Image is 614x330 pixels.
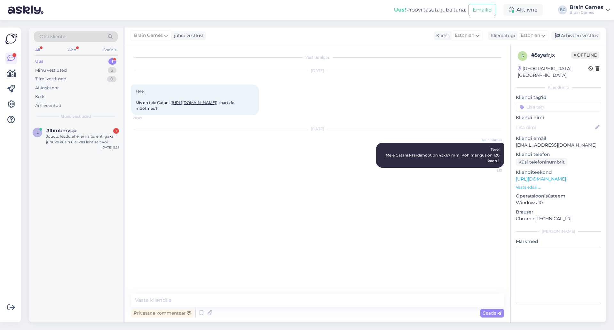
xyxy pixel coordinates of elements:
input: Lisa tag [516,102,601,112]
span: Offline [571,52,599,59]
div: [DATE] [131,68,504,74]
div: juhib vestlust [171,32,204,39]
div: Klient [434,32,449,39]
span: 5 [522,53,524,58]
div: Klienditugi [488,32,515,39]
div: 1 [108,58,116,65]
span: 8:13 [478,168,502,173]
div: Proovi tasuta juba täna: [394,6,466,14]
div: Socials [102,46,118,54]
div: [GEOGRAPHIC_DATA], [GEOGRAPHIC_DATA] [518,65,588,79]
a: Brain GamesBrain Games [570,5,610,15]
div: Brain Games [570,5,603,10]
div: [DATE] [131,126,504,132]
div: # 5syafrjx [531,51,571,59]
span: Brain Games [478,138,502,142]
p: Märkmed [516,238,601,245]
span: Tere! Mis on teie Catani ( ) kaartide mõõtmed? [136,89,235,111]
div: AI Assistent [35,85,59,91]
span: Estonian [455,32,474,39]
div: Arhiveeritud [35,102,61,109]
button: Emailid [468,4,496,16]
p: Brauser [516,209,601,215]
span: Otsi kliente [40,33,65,40]
span: #lhmbmvcp [46,128,76,133]
p: Windows 10 [516,199,601,206]
p: Kliendi email [516,135,601,142]
p: Vaata edasi ... [516,184,601,190]
div: Uus [35,58,43,65]
span: 20:09 [133,116,157,120]
span: Brain Games [134,32,163,39]
div: Aktiivne [504,4,543,16]
div: Kliendi info [516,85,601,90]
div: Web [66,46,77,54]
div: [DATE] 9:21 [101,145,119,150]
a: [URL][DOMAIN_NAME] [172,100,216,105]
span: Saada [483,310,501,316]
span: Uued vestlused [61,114,91,119]
div: Arhiveeri vestlus [551,31,601,40]
div: Vestlus algas [131,54,504,60]
div: All [34,46,41,54]
p: Kliendi tag'id [516,94,601,101]
img: Askly Logo [5,33,17,45]
div: Brain Games [570,10,603,15]
span: Estonian [521,32,540,39]
div: Minu vestlused [35,67,67,74]
p: Kliendi telefon [516,151,601,158]
p: Operatsioonisüsteem [516,193,601,199]
div: [PERSON_NAME] [516,229,601,234]
div: Kõik [35,93,44,100]
input: Lisa nimi [516,124,594,131]
p: Chrome [TECHNICAL_ID] [516,215,601,222]
div: Küsi telefoninumbrit [516,158,567,166]
div: 0 [107,76,116,82]
p: Klienditeekond [516,169,601,176]
span: Tere! Meie Catani kaardimõõt on 43x67 mm. Põhimängus on 120 kaarti. [386,147,500,163]
p: [EMAIL_ADDRESS][DOMAIN_NAME] [516,142,601,149]
div: Privaatne kommentaar [131,309,193,318]
div: 1 [113,128,119,134]
p: Kliendi nimi [516,114,601,121]
a: [URL][DOMAIN_NAME] [516,176,566,182]
b: Uus! [394,7,406,13]
div: Tiimi vestlused [35,76,67,82]
span: l [36,130,39,135]
div: Jõudu. Kodulehel ei näita, ent igaks juhuks küsin üle: kas lahtiselt või komplektiga teil d10 tär... [46,133,119,145]
div: 2 [108,67,116,74]
div: BG [558,5,567,14]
